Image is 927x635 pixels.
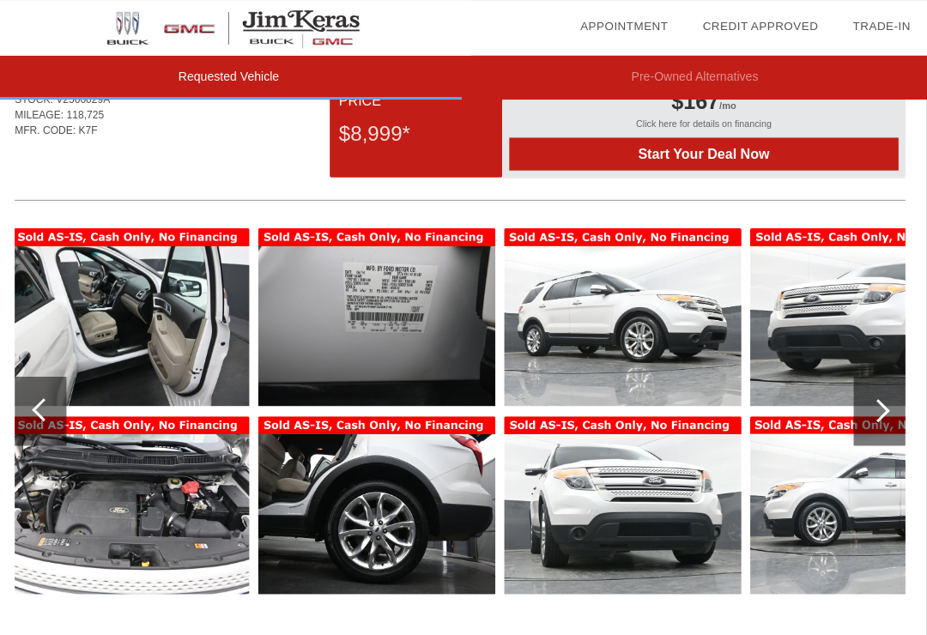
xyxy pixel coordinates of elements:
img: image.aspx [16,227,252,403]
img: image.aspx [261,414,497,590]
span: K7F [82,124,101,136]
div: Click here for details on financing [511,118,898,136]
a: Credit Approved [703,19,818,32]
div: Quoted on [DATE] 5:07:23 AM [19,148,905,175]
li: Pre-Owned Alternatives [463,55,927,99]
span: 118,725 [70,108,107,120]
span: MILEAGE: [19,108,68,120]
img: image.aspx [506,227,742,403]
img: image.aspx [506,414,742,590]
span: Start Your Deal Now [530,145,878,160]
span: MFR. CODE: [19,124,80,136]
a: Trade-In [852,19,910,32]
a: Appointment [581,19,669,32]
img: image.aspx [261,227,497,403]
div: $8,999* [342,111,494,155]
img: image.aspx [16,414,252,590]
